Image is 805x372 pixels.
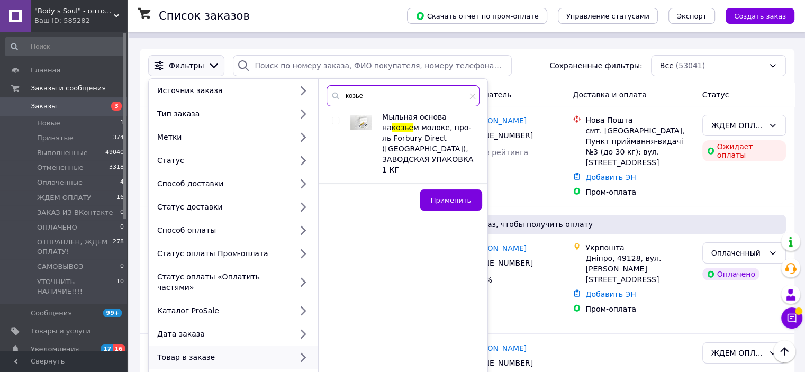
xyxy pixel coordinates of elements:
div: Пром-оплата [585,187,693,197]
span: САМОВЫВОЗ [37,262,83,271]
span: УТОЧНИТЬ НАЛИЧИЕ!!!! [37,277,116,296]
span: Принятые [37,133,74,143]
span: ОПЛАЧЕНО [37,223,77,232]
div: Нова Пошта [585,115,693,125]
span: Покупатель [465,90,512,99]
span: Выполненные [37,148,88,158]
div: Метки [153,132,292,142]
div: Ваш ID: 585282 [34,16,127,25]
button: Применить [420,189,482,211]
span: 0 [120,262,124,271]
span: Мыльная основа на [382,113,447,132]
span: 16 [113,344,125,353]
span: Сохраненные фильтры: [549,60,642,71]
a: 8 товаров в заказе [210,315,283,324]
span: Статус [702,90,729,99]
div: Дата заказа [153,329,292,339]
input: Поиск [5,37,125,56]
span: [PHONE_NUMBER] [465,131,533,140]
span: "Body s Soul" - оптово-роздрібний магазин товарів для миловаріння, свічок,пластикових форм,пакування [34,6,114,16]
div: Оплаченный [711,247,764,259]
div: Оплачено [702,268,759,280]
span: Заказы и сообщения [31,84,106,93]
span: козье [392,123,413,132]
a: [PERSON_NAME] [465,343,527,353]
div: Статус оплаты Пром-оплата [153,248,292,259]
span: Сообщения [31,309,72,318]
div: смт. [GEOGRAPHIC_DATA], Пункт приймання-видачі №3 (до 30 кг): вул. [STREET_ADDRESS] [585,125,693,168]
h1: Список заказов [159,10,250,22]
div: ЖДЕМ ОПЛАТУ [711,347,764,359]
span: 0 [120,223,124,232]
img: Мыльная основа на козьем молоке, про-ль Forbury Direct (Англия), ЗАВОДСКАЯ УПАКОВКА 1 КГ [350,115,372,130]
span: Экспорт [677,12,707,20]
div: Пром-оплата [585,304,693,314]
span: Управление статусами [566,12,649,20]
button: Наверх [773,340,795,362]
span: Скачать отчет по пром-оплате [415,11,539,21]
div: Источник заказа [153,85,292,96]
span: Оплаченные [37,178,83,187]
span: [PHONE_NUMBER] [465,259,533,267]
span: 4 [120,178,124,187]
a: Добавить ЭН [585,290,636,298]
span: [PHONE_NUMBER] [465,359,533,367]
button: Создать заказ [726,8,794,24]
span: 1 [120,119,124,128]
a: 4 товара в заказе [210,188,279,196]
input: Поиск по товарам и услугам [327,85,480,106]
span: Заказы [31,102,57,111]
span: 374 [113,133,124,143]
div: Товар в заказе [153,352,292,362]
div: Статус доставки [153,202,292,212]
span: Применить [431,196,471,204]
span: ЗАКАЗ ИЗ ВКонтакте [37,208,113,217]
a: [PERSON_NAME] [465,243,527,253]
button: Чат с покупателем [781,307,802,329]
div: Укрпошта [585,242,693,253]
span: Отмененные [37,163,83,173]
button: Управление статусами [558,8,658,24]
span: (53041) [676,61,705,70]
span: Создать заказ [734,12,786,20]
div: Статус оплаты «Оплатить частями» [153,271,292,293]
span: Новые [37,119,60,128]
span: Товары и услуги [31,326,91,336]
span: Главная [31,66,60,75]
div: Тип заказа [153,108,292,119]
span: 17 [101,344,113,353]
a: Добавить ЭН [585,173,636,182]
span: 99+ [103,309,122,317]
span: м молоке, про-ль Forbury Direct ([GEOGRAPHIC_DATA]), ЗАВОДСКАЯ УПАКОВКА 1 КГ [382,123,473,174]
div: Способ оплаты [153,225,292,235]
div: Ожидает оплаты [702,140,786,161]
span: 49040 [105,148,124,158]
button: Экспорт [668,8,715,24]
div: Каталог ProSale [153,305,292,316]
span: Фильтры [169,60,204,71]
span: 0 [120,208,124,217]
span: Уведомления [31,344,79,354]
span: 16 [116,193,124,203]
span: 10 [116,277,124,296]
span: Все [660,60,674,71]
span: Доставка и оплата [573,90,646,99]
div: Статус [153,155,292,166]
button: Скачать отчет по пром-оплате [407,8,547,24]
input: Поиск по номеру заказа, ФИО покупателя, номеру телефона, Email, номеру накладной [233,55,512,76]
span: ОТПРАВЛЕН, ЖДЕМ ОПЛАТУ! [37,238,113,257]
a: Создать заказ [715,11,794,20]
span: 3318 [109,163,124,173]
div: ЖДЕМ ОПЛАТУ [711,120,764,131]
a: [PERSON_NAME] [465,115,527,126]
div: Дніпро, 49128, вул. [PERSON_NAME][STREET_ADDRESS] [585,253,693,285]
span: Без рейтинга [476,148,528,157]
div: Способ доставки [153,178,292,189]
span: ЖДЕМ ОПЛАТУ [37,193,91,203]
span: 3 [111,102,122,111]
span: 278 [113,238,124,257]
